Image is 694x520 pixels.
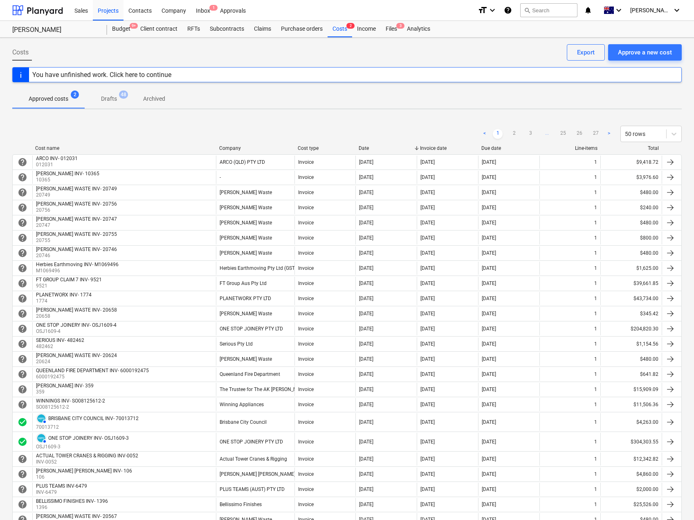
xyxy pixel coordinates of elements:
iframe: Chat Widget [653,481,694,520]
div: SERIOUS INV- 482462 [36,337,84,343]
p: OSJ1609-4 [36,328,118,335]
div: [DATE] [482,419,496,425]
div: Invoice is waiting for an approval [18,278,27,288]
div: [DATE] [420,174,435,180]
p: M1069496 [36,267,120,274]
div: $1,154.56 [600,337,662,350]
a: Files3 [381,21,402,37]
div: Invoice is waiting for an approval [18,384,27,394]
img: xero.svg [37,414,45,423]
div: $39,661.85 [600,277,662,290]
div: Invoice is waiting for an approval [18,469,27,479]
div: [PERSON_NAME] WASTE INV- 20658 [36,307,117,313]
div: Export [577,47,595,58]
div: [DATE] [482,235,496,241]
span: help [18,248,27,258]
div: ARCO INV- 012031 [36,156,78,161]
div: FT Group Aus Pty Ltd [220,280,267,286]
span: 48 [119,90,128,99]
a: Page 27 [591,129,601,139]
div: Invoice [298,419,314,425]
div: 1 [594,456,597,462]
span: 2 [71,90,79,99]
div: WINNINGS INV- SO08125612-2 [36,398,105,404]
div: Invoice [298,341,314,347]
button: Search [520,3,577,17]
p: 20658 [36,313,119,320]
div: ONE STOP JOINERY INV- OSJ1609-4 [36,322,117,328]
div: 1 [594,265,597,271]
div: [DATE] [359,419,373,425]
p: 012031 [36,161,79,168]
div: $25,526.00 [600,498,662,511]
div: [PERSON_NAME] [PERSON_NAME] INV- 106 [36,468,132,474]
div: [DATE] [359,341,373,347]
div: [DATE] [482,371,496,377]
span: 1 [209,5,218,11]
div: Invoice is waiting for an approval [18,233,27,243]
div: Invoice [298,250,314,256]
div: 1 [594,280,597,286]
div: [PERSON_NAME] Waste [220,235,272,241]
div: [PERSON_NAME] Waste [220,190,272,195]
i: keyboard_arrow_down [487,5,497,15]
div: Invoice [298,235,314,241]
div: [DATE] [359,456,373,462]
div: 1 [594,439,597,445]
span: help [18,384,27,394]
div: 1 [594,387,597,392]
p: 20747 [36,222,119,229]
div: Invoice [298,159,314,165]
div: Files [381,21,402,37]
div: [DATE] [420,341,435,347]
div: Company [219,145,291,151]
div: PLANETWORX INV- 1774 [36,292,92,298]
div: [DATE] [482,456,496,462]
i: keyboard_arrow_down [672,5,682,15]
a: Analytics [402,21,435,37]
p: 20755 [36,237,119,244]
div: $240.00 [600,201,662,214]
div: Herbies Earthmoving INV- M1069496 [36,262,119,267]
div: Invoice [298,387,314,392]
span: help [18,369,27,379]
span: help [18,188,27,197]
a: Budget9+ [107,21,135,37]
div: [PERSON_NAME] WASTE INV- 20747 [36,216,117,222]
a: Page 26 [575,129,584,139]
div: $641.82 [600,368,662,381]
div: Claims [249,21,276,37]
div: [DATE] [482,174,496,180]
div: Cost type [298,145,353,151]
div: [DATE] [359,280,373,286]
div: [DATE] [482,356,496,362]
div: [DATE] [482,296,496,301]
div: $3,976.60 [600,171,662,184]
div: [DATE] [420,356,435,362]
div: Brisbane City Council [220,419,267,425]
div: QUEENLAND FIRE DEPARTMENT INV- 6000192475 [36,368,149,373]
div: Invoice [298,456,314,462]
div: $4,860.00 [600,468,662,481]
span: help [18,157,27,167]
p: 359 [36,389,95,396]
div: [DATE] [420,439,435,445]
div: Queenland Fire Department [220,371,280,377]
div: $345.42 [600,307,662,320]
a: Page 2 [509,129,519,139]
span: help [18,309,27,319]
div: Invoice has been synced with Xero and its status is currently AUTHORISED [36,433,47,443]
p: 70013712 [36,424,139,431]
div: PLANETWORX PTY LTD [220,296,271,301]
div: $480.00 [600,216,662,229]
div: 1 [594,419,597,425]
div: Invoice was approved [18,437,27,447]
div: ONE STOP JOINERY INV- OSJ1609-3 [48,435,129,441]
div: [PERSON_NAME] [12,26,97,34]
a: Purchase orders [276,21,328,37]
div: [DATE] [359,311,373,317]
div: [PERSON_NAME] Waste [220,250,272,256]
div: [PERSON_NAME] Waste [220,311,272,317]
span: 2 [346,23,355,29]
